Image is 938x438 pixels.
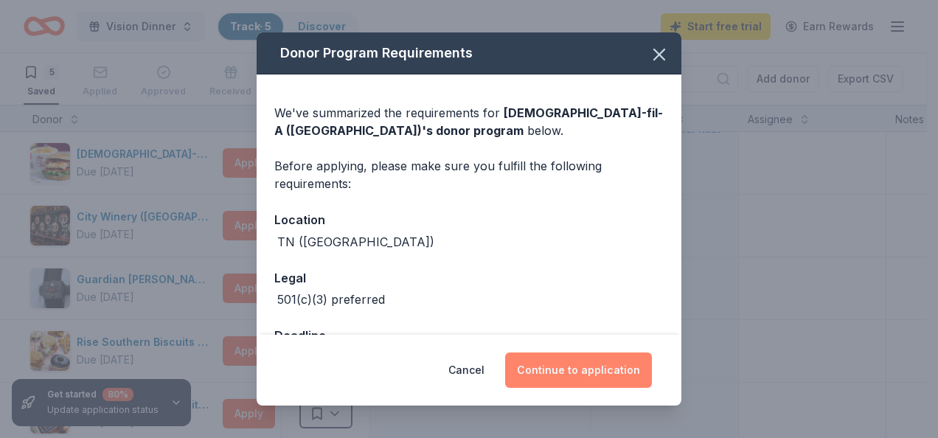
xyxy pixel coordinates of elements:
[274,268,664,288] div: Legal
[448,352,484,388] button: Cancel
[277,291,385,308] div: 501(c)(3) preferred
[257,32,681,74] div: Donor Program Requirements
[274,104,664,139] div: We've summarized the requirements for below.
[274,326,664,345] div: Deadline
[274,157,664,192] div: Before applying, please make sure you fulfill the following requirements:
[274,210,664,229] div: Location
[277,233,434,251] div: TN ([GEOGRAPHIC_DATA])
[505,352,652,388] button: Continue to application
